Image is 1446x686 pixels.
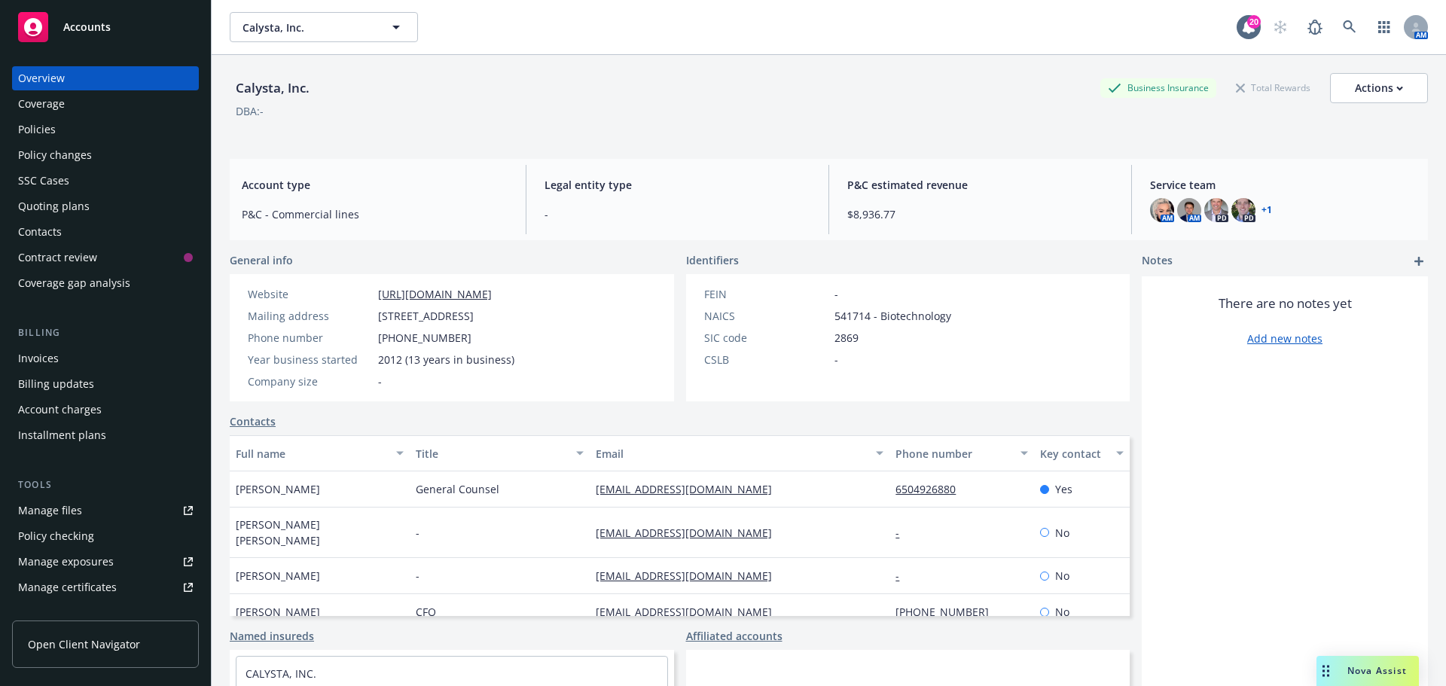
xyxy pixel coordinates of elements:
[12,550,199,574] span: Manage exposures
[1335,12,1365,42] a: Search
[18,169,69,193] div: SSC Cases
[248,352,372,367] div: Year business started
[847,177,1113,193] span: P&C estimated revenue
[236,103,264,119] div: DBA: -
[596,569,784,583] a: [EMAIL_ADDRESS][DOMAIN_NAME]
[18,245,97,270] div: Contract review
[416,481,499,497] span: General Counsel
[1219,294,1352,313] span: There are no notes yet
[1177,198,1201,222] img: photo
[895,569,911,583] a: -
[18,117,56,142] div: Policies
[416,568,419,584] span: -
[18,66,65,90] div: Overview
[416,446,567,462] div: Title
[18,372,94,396] div: Billing updates
[895,605,1001,619] a: [PHONE_NUMBER]
[378,330,471,346] span: [PHONE_NUMBER]
[1347,664,1407,677] span: Nova Assist
[230,413,276,429] a: Contacts
[230,628,314,644] a: Named insureds
[12,325,199,340] div: Billing
[1100,78,1216,97] div: Business Insurance
[1228,78,1318,97] div: Total Rewards
[545,206,810,222] span: -
[1055,481,1072,497] span: Yes
[889,435,1033,471] button: Phone number
[12,169,199,193] a: SSC Cases
[686,628,782,644] a: Affiliated accounts
[18,398,102,422] div: Account charges
[596,482,784,496] a: [EMAIL_ADDRESS][DOMAIN_NAME]
[242,206,508,222] span: P&C - Commercial lines
[378,352,514,367] span: 2012 (13 years in business)
[230,435,410,471] button: Full name
[1231,198,1255,222] img: photo
[12,423,199,447] a: Installment plans
[596,446,867,462] div: Email
[248,286,372,302] div: Website
[243,20,373,35] span: Calysta, Inc.
[18,143,92,167] div: Policy changes
[12,524,199,548] a: Policy checking
[1247,15,1261,29] div: 20
[1204,198,1228,222] img: photo
[12,194,199,218] a: Quoting plans
[12,245,199,270] a: Contract review
[1247,331,1322,346] a: Add new notes
[1330,73,1428,103] button: Actions
[1150,177,1416,193] span: Service team
[12,575,199,599] a: Manage certificates
[834,330,859,346] span: 2869
[12,477,199,492] div: Tools
[1369,12,1399,42] a: Switch app
[1316,656,1335,686] div: Drag to move
[236,604,320,620] span: [PERSON_NAME]
[12,92,199,116] a: Coverage
[236,481,320,497] span: [PERSON_NAME]
[378,287,492,301] a: [URL][DOMAIN_NAME]
[416,525,419,541] span: -
[248,373,372,389] div: Company size
[847,206,1113,222] span: $8,936.77
[895,446,1011,462] div: Phone number
[1055,525,1069,541] span: No
[416,604,436,620] span: CFO
[18,524,94,548] div: Policy checking
[1410,252,1428,270] a: add
[378,373,382,389] span: -
[12,220,199,244] a: Contacts
[590,435,889,471] button: Email
[596,605,784,619] a: [EMAIL_ADDRESS][DOMAIN_NAME]
[378,308,474,324] span: [STREET_ADDRESS]
[12,372,199,396] a: Billing updates
[18,498,82,523] div: Manage files
[1034,435,1130,471] button: Key contact
[545,177,810,193] span: Legal entity type
[230,252,293,268] span: General info
[1261,206,1272,215] a: +1
[12,398,199,422] a: Account charges
[1300,12,1330,42] a: Report a Bug
[18,92,65,116] div: Coverage
[63,21,111,33] span: Accounts
[12,601,199,625] a: Manage claims
[18,575,117,599] div: Manage certificates
[246,666,316,681] a: CALYSTA, INC.
[410,435,590,471] button: Title
[18,271,130,295] div: Coverage gap analysis
[12,117,199,142] a: Policies
[1142,252,1173,270] span: Notes
[18,423,106,447] div: Installment plans
[596,526,784,540] a: [EMAIL_ADDRESS][DOMAIN_NAME]
[704,286,828,302] div: FEIN
[12,66,199,90] a: Overview
[230,78,316,98] div: Calysta, Inc.
[242,177,508,193] span: Account type
[12,6,199,48] a: Accounts
[834,308,951,324] span: 541714 - Biotechnology
[1355,74,1403,102] div: Actions
[230,12,418,42] button: Calysta, Inc.
[1265,12,1295,42] a: Start snowing
[12,271,199,295] a: Coverage gap analysis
